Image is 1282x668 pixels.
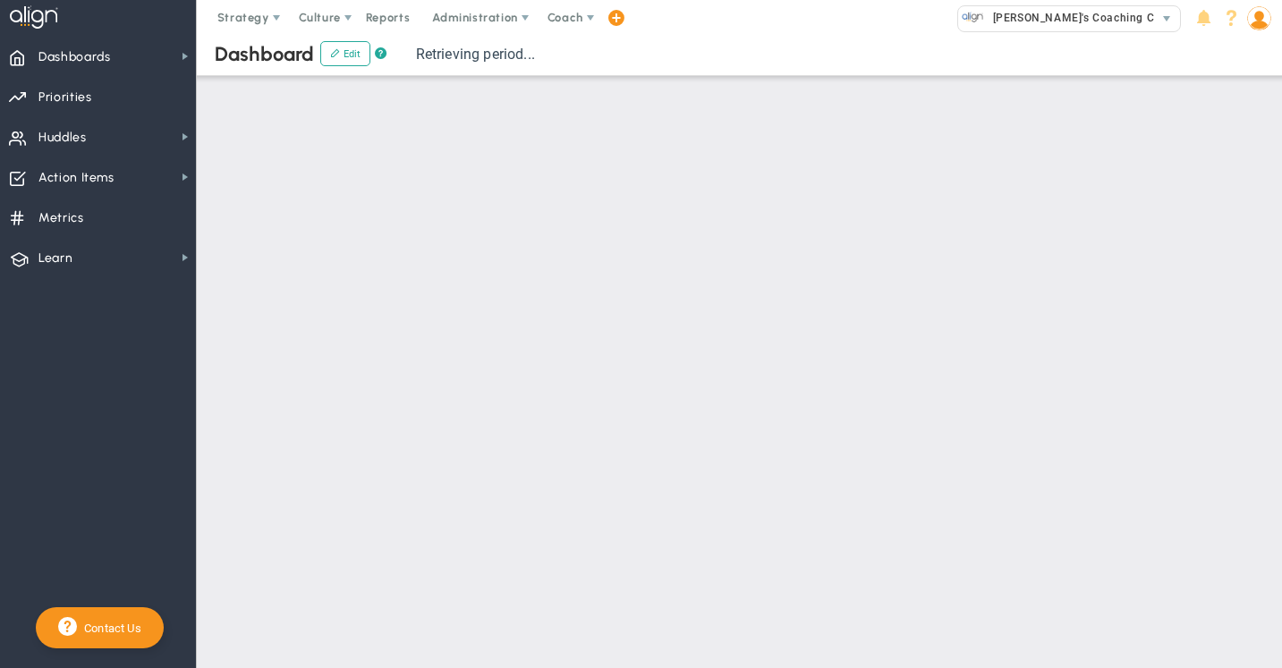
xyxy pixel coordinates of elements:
[1247,6,1271,30] img: 51354.Person.photo
[38,240,72,277] span: Learn
[215,42,314,66] span: Dashboard
[432,11,517,24] span: Administration
[299,11,341,24] span: Culture
[217,11,269,24] span: Strategy
[38,119,87,156] span: Huddles
[1154,6,1180,31] span: select
[548,11,583,24] span: Coach
[962,6,984,29] img: 20858.Company.photo
[38,38,111,76] span: Dashboards
[984,6,1197,30] span: [PERSON_NAME]'s Coaching Company
[38,79,92,116] span: Priorities
[416,46,535,63] span: Retrieving period...
[77,621,141,635] span: Contact Us
[320,41,370,66] button: Edit
[38,159,115,197] span: Action Items
[38,199,84,237] span: Metrics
